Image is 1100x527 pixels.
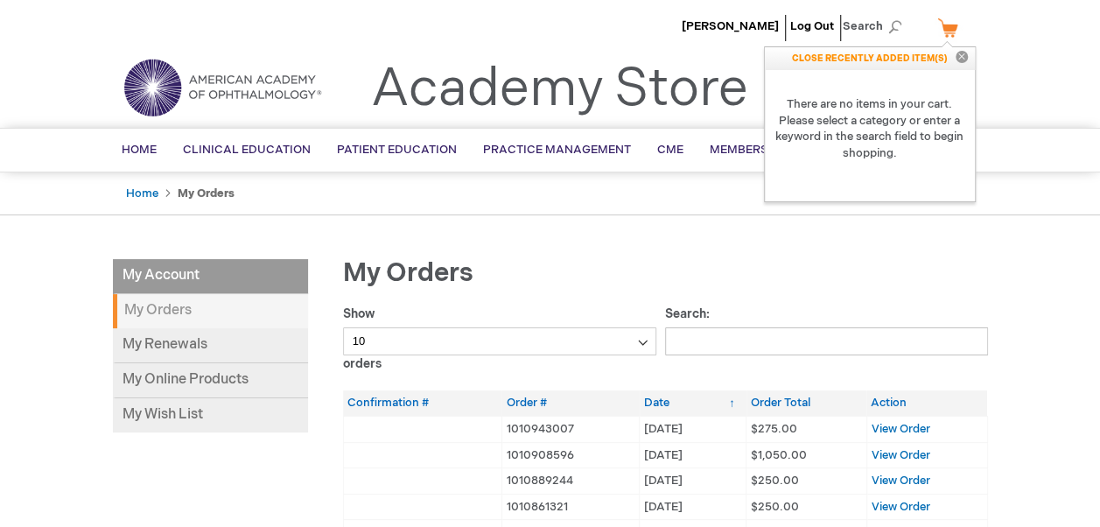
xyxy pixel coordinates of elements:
[710,143,788,157] span: Membership
[640,468,746,495] td: [DATE]
[343,306,657,371] label: Show orders
[337,143,457,157] span: Patient Education
[343,390,501,416] th: Confirmation #: activate to sort column ascending
[765,47,975,70] p: CLOSE RECENTLY ADDED ITEM(S)
[113,294,308,328] strong: My Orders
[113,363,308,398] a: My Online Products
[751,422,797,436] span: $275.00
[657,143,683,157] span: CME
[113,398,308,432] a: My Wish List
[751,474,799,488] span: $250.00
[640,416,746,442] td: [DATE]
[751,448,807,462] span: $1,050.00
[872,474,930,488] a: View Order
[178,186,235,200] strong: My Orders
[501,468,639,495] td: 1010889244
[640,390,746,416] th: Date: activate to sort column ascending
[682,19,779,33] a: [PERSON_NAME]
[872,500,930,514] a: View Order
[790,19,834,33] a: Log Out
[343,327,657,355] select: Showorders
[483,143,631,157] span: Practice Management
[665,327,988,355] input: Search:
[501,390,639,416] th: Order #: activate to sort column ascending
[501,416,639,442] td: 1010943007
[640,494,746,520] td: [DATE]
[122,143,157,157] span: Home
[183,143,311,157] span: Clinical Education
[501,442,639,468] td: 1010908596
[765,70,975,187] strong: There are no items in your cart. Please select a category or enter a keyword in the search field ...
[640,442,746,468] td: [DATE]
[843,9,909,44] span: Search
[126,186,158,200] a: Home
[751,500,799,514] span: $250.00
[872,448,930,462] a: View Order
[343,257,473,289] span: My Orders
[746,390,867,416] th: Order Total: activate to sort column ascending
[665,306,988,348] label: Search:
[872,422,930,436] a: View Order
[113,328,308,363] a: My Renewals
[866,390,987,416] th: Action: activate to sort column ascending
[501,494,639,520] td: 1010861321
[371,58,748,121] a: Academy Store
